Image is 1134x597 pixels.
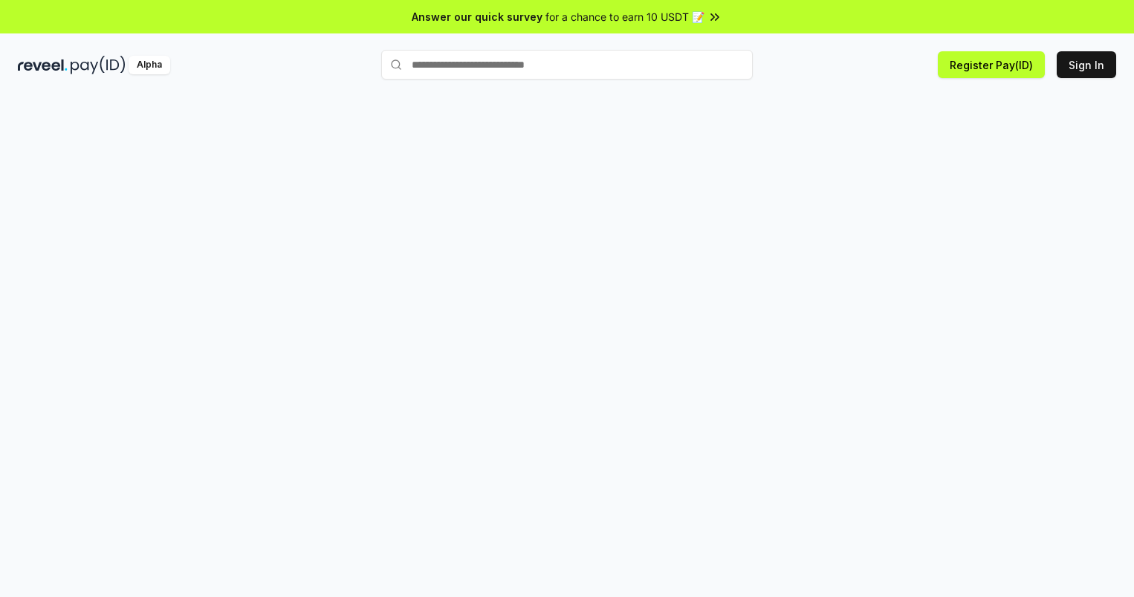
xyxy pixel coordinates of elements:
[71,56,126,74] img: pay_id
[412,9,542,25] span: Answer our quick survey
[129,56,170,74] div: Alpha
[18,56,68,74] img: reveel_dark
[1057,51,1116,78] button: Sign In
[938,51,1045,78] button: Register Pay(ID)
[545,9,704,25] span: for a chance to earn 10 USDT 📝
